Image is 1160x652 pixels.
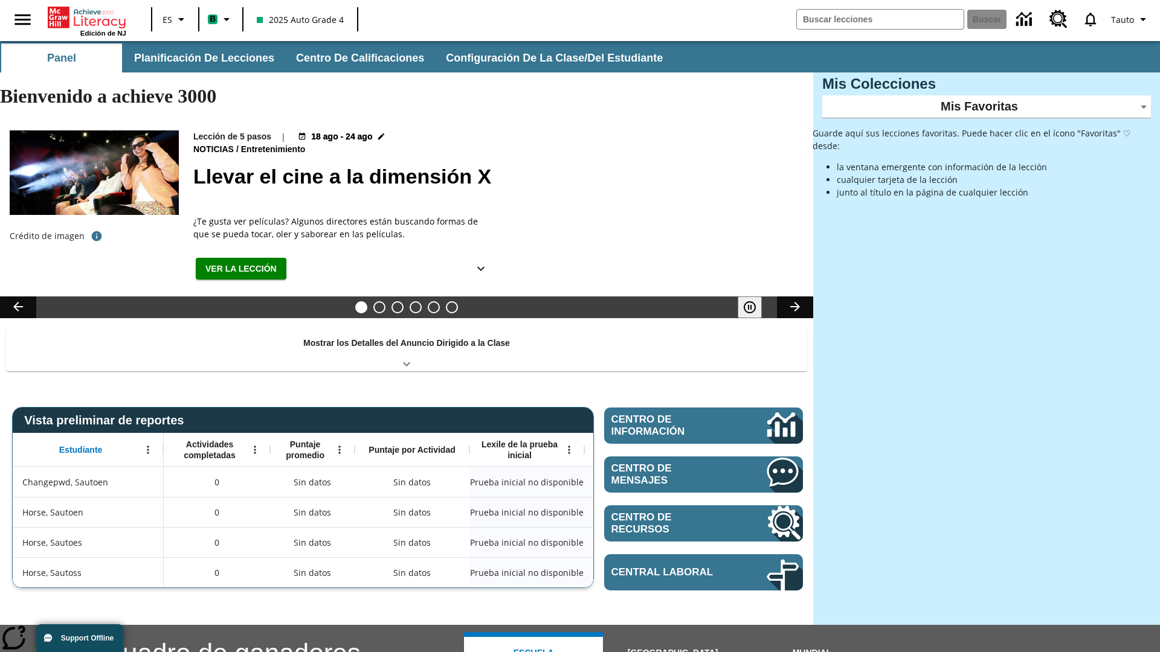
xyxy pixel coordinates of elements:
span: Actividades completadas [170,439,250,461]
button: Planificación de lecciones [124,43,284,72]
span: Noticias [193,143,236,156]
div: Sin datos, Changepwd, Sautoen [387,470,437,494]
button: Pausar [738,296,762,318]
p: Crédito de imagen [10,230,85,242]
a: Portada [48,5,126,30]
span: Horse, Sautoen [22,506,83,519]
span: | [281,130,286,143]
div: Sin datos, Horse, Sautoen [584,497,699,527]
span: Centro de información [611,414,726,438]
a: Centro de información [1009,3,1042,36]
h3: Mis Colecciones [822,75,1151,92]
h2: Llevar el cine a la dimensión X [193,161,799,192]
span: Entretenimiento [241,143,308,156]
button: Diapositiva 3 ¿Lo quieres con papas fritas? [391,301,404,313]
div: Mis Favoritas [822,95,1151,118]
span: 0 [214,506,219,519]
span: Edición de NJ [80,30,126,37]
div: Sin datos, Horse, Sautoen [387,500,437,525]
div: Sin datos, Changepwd, Sautoen [270,467,355,497]
button: Perfil/Configuración [1106,8,1155,30]
div: Pausar [738,296,774,318]
button: Abrir menú [246,441,264,459]
button: Diapositiva 6 El sueño de los animales [446,301,458,313]
span: Puntaje promedio [276,439,334,461]
img: El panel situado frente a los asientos rocía con agua nebulizada al feliz público en un cine equi... [10,130,179,215]
div: Mostrar los Detalles del Anuncio Dirigido a la Clase [6,330,807,371]
div: Sin datos, Horse, Sautoss [387,561,437,585]
span: Support Offline [61,634,114,642]
button: Diapositiva 2 ¿Los autos del futuro? [373,301,385,313]
div: Portada [48,4,126,37]
span: / [236,144,239,154]
span: Centro de mensajes [611,462,730,487]
button: Abrir menú [330,441,349,459]
button: Carrusel de lecciones, seguir [777,296,813,318]
span: Tauto [1111,13,1134,26]
button: Abrir menú [560,441,578,459]
button: Abrir menú [139,441,157,459]
div: 0, Horse, Sautoen [164,497,270,527]
div: 0, Horse, Sautoes [164,527,270,557]
span: Sin datos [288,560,337,585]
li: la ventana emergente con información de la lección [837,161,1151,173]
button: 18 ago - 24 ago Elegir fechas [295,130,388,143]
div: Sin datos, Horse, Sautoss [270,557,355,587]
span: B [210,11,216,27]
span: 18 ago - 24 ago [311,130,372,143]
a: Notificaciones [1075,4,1106,35]
span: Sin datos [288,500,337,525]
p: Guarde aquí sus lecciones favoritas. Puede hacer clic en el ícono "Favoritas" ♡ desde: [813,127,1151,152]
span: Vista preliminar de reportes [24,414,190,427]
a: Central laboral [604,554,803,590]
div: Sin datos, Changepwd, Sautoen [584,467,699,497]
span: 0 [214,566,219,579]
button: Panel [1,43,122,72]
button: Diapositiva 4 ¿Cuál es la gran idea? [410,301,422,313]
a: Centro de recursos, Se abrirá en una pestaña nueva. [604,505,803,542]
span: Prueba inicial no disponible, Horse, Sautoes [470,536,584,549]
a: Centro de información [604,407,803,444]
button: Configuración de la clase/del estudiante [436,43,672,72]
button: Abrir el menú lateral [5,2,40,37]
span: ES [163,13,172,26]
div: Sin datos, Horse, Sautoes [387,531,437,555]
button: Crédito de foto: The Asahi Shimbun vía Getty Images [85,225,109,247]
p: Mostrar los Detalles del Anuncio Dirigido a la Clase [303,337,510,350]
button: Centro de calificaciones [286,43,434,72]
span: Prueba inicial no disponible, Horse, Sautoen [470,506,584,519]
div: Sin datos, Horse, Sautoes [584,527,699,557]
span: Puntaje por Actividad [369,444,455,455]
span: Horse, Sautoes [22,536,82,549]
span: Prueba inicial no disponible, Horse, Sautoss [470,566,584,579]
button: Ver la lección [196,258,286,280]
button: Boost El color de la clase es verde menta. Cambiar el color de la clase. [203,8,239,30]
button: Diapositiva 1 Llevar el cine a la dimensión X [355,301,367,313]
div: 0, Horse, Sautoss [164,557,270,587]
div: Sin datos, Horse, Sautoes [270,527,355,557]
span: Horse, Sautoss [22,566,82,579]
button: Diapositiva 5 Una idea, mucho trabajo [428,301,440,313]
span: Sin datos [288,470,337,494]
button: Ver más [469,258,493,280]
button: Lenguaje: ES, Selecciona un idioma [156,8,195,30]
span: Changepwd, Sautoen [22,476,108,488]
span: Lexile de la prueba inicial [475,439,564,461]
span: Estudiante [59,444,103,455]
a: Centro de recursos, Se abrirá en una pestaña nueva. [1042,3,1075,36]
span: 0 [214,536,219,549]
li: junto al título en la página de cualquier lección [837,186,1151,199]
span: Centro de recursos [611,511,730,535]
input: Buscar campo [797,10,964,29]
span: 0 [214,476,219,488]
a: Centro de mensajes [604,456,803,493]
span: Sin datos [288,530,337,555]
div: ¿Te gusta ver películas? Algunos directores están buscando formas de que se pueda tocar, oler y s... [193,215,495,240]
span: 2025 Auto Grade 4 [257,13,344,26]
li: cualquier tarjeta de la lección [837,173,1151,186]
div: 0, Changepwd, Sautoen [164,467,270,497]
div: Sin datos, Horse, Sautoss [584,557,699,587]
span: Prueba inicial no disponible, Changepwd, Sautoen [470,476,584,488]
span: Central laboral [611,566,730,578]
